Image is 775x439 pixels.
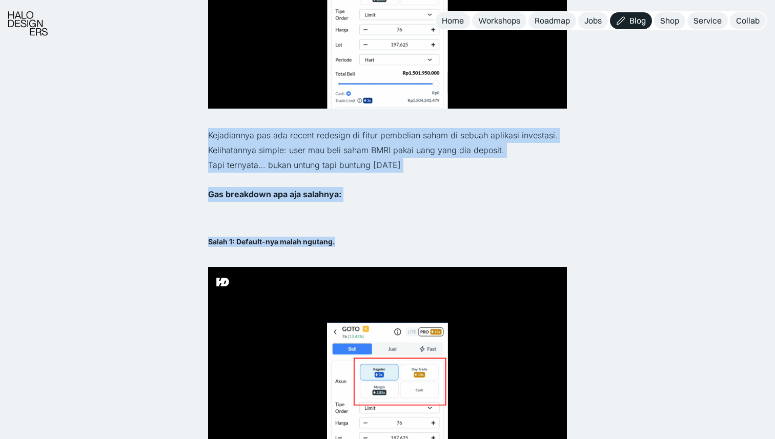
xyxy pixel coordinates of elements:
a: Service [687,12,728,29]
p: ‍ [208,202,567,217]
p: ‍ [208,252,567,267]
a: Collab [730,12,766,29]
p: ‍ [208,217,567,232]
a: Blog [610,12,652,29]
h5: Salah 1: Default-nya malah ngutang. [208,237,567,247]
a: Roadmap [528,12,576,29]
p: Kejadiannya pas ada recent redesign di fitur pembelian saham di sebuah aplikasi investasi. [208,128,567,143]
div: Blog [629,15,646,26]
p: Kelihatannya simple: user mau beli saham BMRI pakai uang yang dia deposit. [208,143,567,158]
p: ‍ [208,173,567,187]
a: Workshops [472,12,526,29]
div: Service [694,15,722,26]
div: Roadmap [535,15,570,26]
div: Home [442,15,464,26]
a: Shop [654,12,685,29]
a: Jobs [578,12,608,29]
div: Workshops [478,15,520,26]
a: Home [436,12,470,29]
strong: Gas breakdown apa aja salahnya: [208,189,341,199]
p: ‍ [208,114,567,129]
p: Tapi ternyata… bukan untung tapi buntung [DATE] [208,158,567,173]
div: Jobs [584,15,602,26]
div: Shop [660,15,679,26]
div: Collab [736,15,760,26]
